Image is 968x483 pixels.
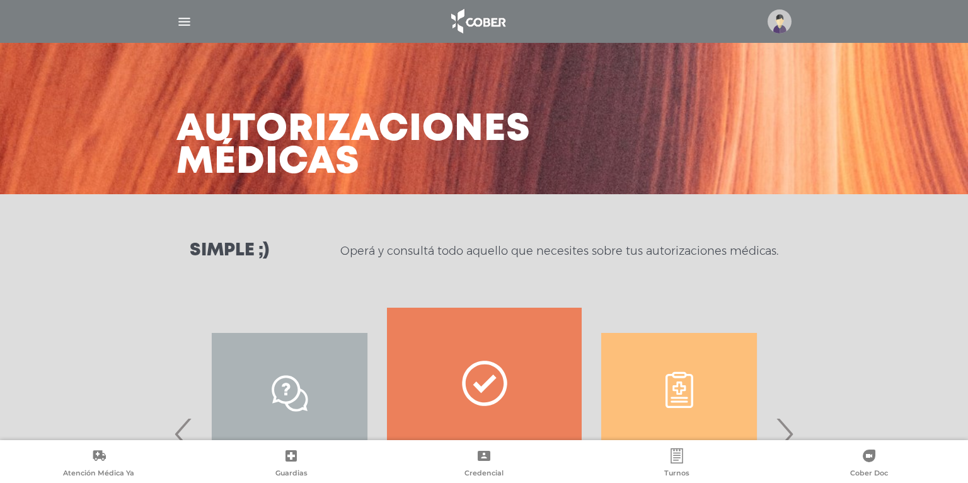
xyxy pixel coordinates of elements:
p: Operá y consultá todo aquello que necesites sobre tus autorizaciones médicas. [340,243,778,259]
span: Next [772,400,797,468]
h3: Simple ;) [190,242,269,260]
a: Cober Doc [773,448,965,480]
span: Cober Doc [850,468,888,480]
span: Atención Médica Ya [63,468,134,480]
span: Credencial [464,468,504,480]
img: logo_cober_home-white.png [444,6,510,37]
img: Cober_menu-lines-white.svg [176,14,192,30]
span: Turnos [664,468,689,480]
a: Atención Médica Ya [3,448,195,480]
span: Previous [171,400,196,468]
img: profile-placeholder.svg [768,9,792,33]
a: Turnos [580,448,773,480]
a: Guardias [195,448,388,480]
a: Credencial [388,448,580,480]
h3: Autorizaciones médicas [176,113,531,179]
span: Guardias [275,468,308,480]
